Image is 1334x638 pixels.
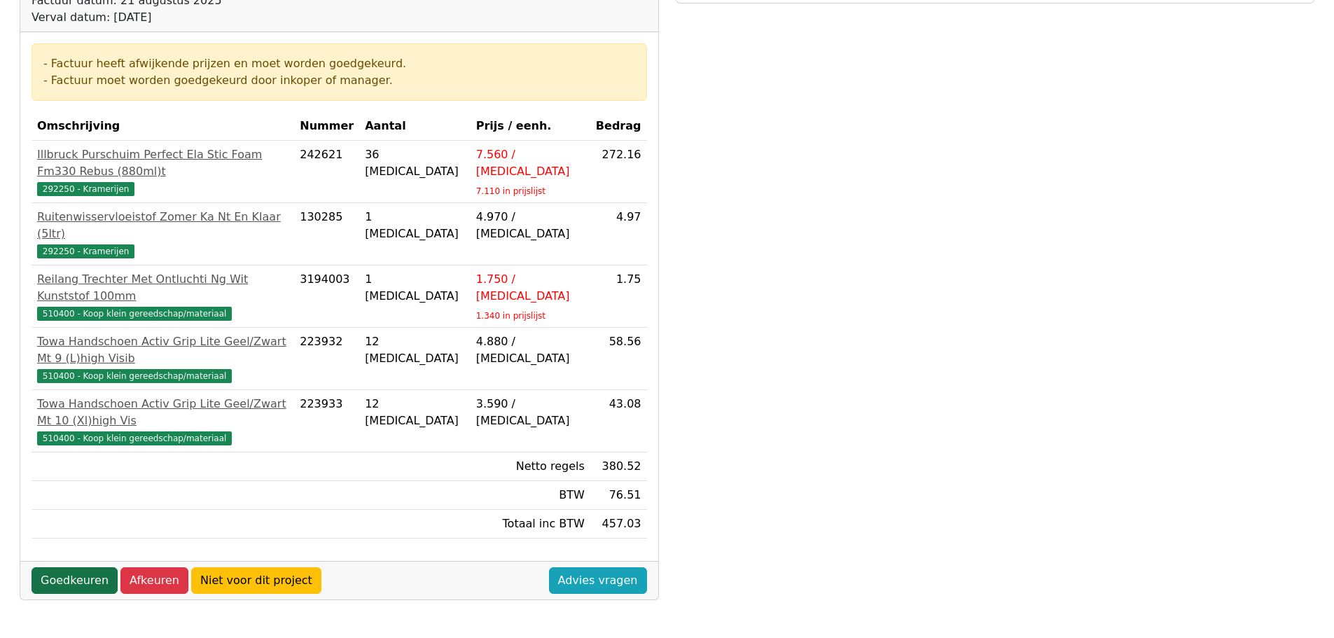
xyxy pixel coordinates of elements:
[365,146,465,180] div: 36 [MEDICAL_DATA]
[37,271,289,321] a: Reilang Trechter Met Ontluchti Ng Wit Kunststof 100mm510400 - Koop klein gereedschap/materiaal
[294,112,359,141] th: Nummer
[476,209,585,242] div: 4.970 / [MEDICAL_DATA]
[43,72,635,89] div: - Factuur moet worden goedgekeurd door inkoper of manager.
[37,146,289,180] div: Illbruck Purschuim Perfect Ela Stic Foam Fm330 Rebus (880ml)t
[37,209,289,259] a: Ruitenwisservloeistof Zomer Ka Nt En Klaar (5ltr)292250 - Kramerijen
[43,55,635,72] div: - Factuur heeft afwijkende prijzen en moet worden goedgekeurd.
[365,209,465,242] div: 1 [MEDICAL_DATA]
[476,311,546,321] sub: 1.340 in prijslijst
[359,112,471,141] th: Aantal
[37,396,289,429] div: Towa Handschoen Activ Grip Lite Geel/Zwart Mt 10 (Xl)high Vis
[120,567,188,594] a: Afkeuren
[32,112,294,141] th: Omschrijving
[37,369,232,383] span: 510400 - Koop klein gereedschap/materiaal
[365,396,465,429] div: 12 [MEDICAL_DATA]
[37,271,289,305] div: Reilang Trechter Met Ontluchti Ng Wit Kunststof 100mm
[37,333,289,384] a: Towa Handschoen Activ Grip Lite Geel/Zwart Mt 9 (L)high Visib510400 - Koop klein gereedschap/mate...
[471,510,590,539] td: Totaal inc BTW
[476,146,585,180] div: 7.560 / [MEDICAL_DATA]
[37,209,289,242] div: Ruitenwisservloeistof Zomer Ka Nt En Klaar (5ltr)
[294,203,359,265] td: 130285
[590,112,647,141] th: Bedrag
[32,567,118,594] a: Goedkeuren
[37,431,232,445] span: 510400 - Koop klein gereedschap/materiaal
[590,328,647,390] td: 58.56
[549,567,647,594] a: Advies vragen
[476,186,546,196] sub: 7.110 in prijslijst
[191,567,321,594] a: Niet voor dit project
[37,146,289,197] a: Illbruck Purschuim Perfect Ela Stic Foam Fm330 Rebus (880ml)t292250 - Kramerijen
[471,112,590,141] th: Prijs / eenh.
[37,396,289,446] a: Towa Handschoen Activ Grip Lite Geel/Zwart Mt 10 (Xl)high Vis510400 - Koop klein gereedschap/mate...
[294,265,359,328] td: 3194003
[471,481,590,510] td: BTW
[37,182,134,196] span: 292250 - Kramerijen
[590,203,647,265] td: 4.97
[365,271,465,305] div: 1 [MEDICAL_DATA]
[294,328,359,390] td: 223932
[590,265,647,328] td: 1.75
[590,141,647,203] td: 272.16
[294,141,359,203] td: 242621
[590,452,647,481] td: 380.52
[365,333,465,367] div: 12 [MEDICAL_DATA]
[37,333,289,367] div: Towa Handschoen Activ Grip Lite Geel/Zwart Mt 9 (L)high Visib
[37,244,134,258] span: 292250 - Kramerijen
[590,510,647,539] td: 457.03
[476,333,585,367] div: 4.880 / [MEDICAL_DATA]
[32,9,247,26] div: Verval datum: [DATE]
[476,396,585,429] div: 3.590 / [MEDICAL_DATA]
[476,271,585,305] div: 1.750 / [MEDICAL_DATA]
[590,390,647,452] td: 43.08
[37,307,232,321] span: 510400 - Koop klein gereedschap/materiaal
[471,452,590,481] td: Netto regels
[590,481,647,510] td: 76.51
[294,390,359,452] td: 223933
